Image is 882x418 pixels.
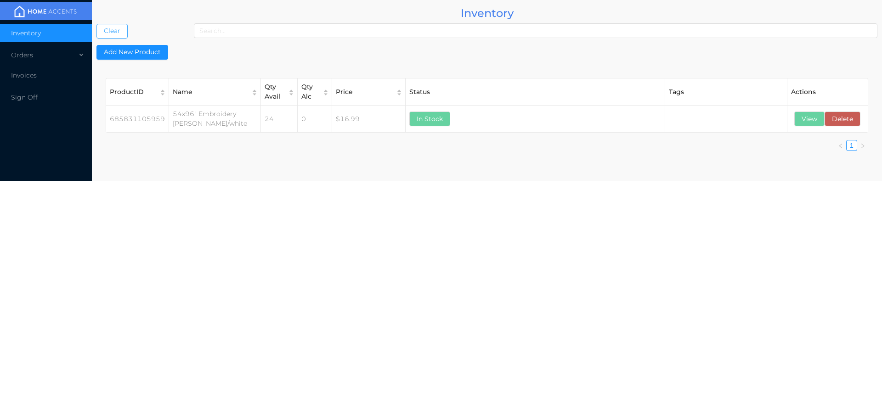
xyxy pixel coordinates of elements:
[332,106,406,133] td: $16.99
[11,29,41,37] span: Inventory
[323,88,329,90] i: icon: caret-up
[794,111,825,126] button: View
[11,71,37,79] span: Invoices
[825,111,860,126] button: Delete
[409,87,661,97] div: Status
[252,92,258,94] i: icon: caret-down
[169,106,261,133] td: 54x96" Embroidery [PERSON_NAME]/white
[288,88,294,96] div: Sort
[96,45,168,60] button: Add New Product
[96,24,128,39] button: Clear
[301,82,318,101] div: Qty Alc
[860,143,865,149] i: icon: right
[160,92,166,94] i: icon: caret-down
[251,88,258,96] div: Sort
[159,88,166,96] div: Sort
[173,87,247,97] div: Name
[110,87,155,97] div: ProductID
[336,87,391,97] div: Price
[298,106,332,133] td: 0
[850,142,854,149] a: 1
[409,111,450,126] button: In Stock
[252,88,258,90] i: icon: caret-up
[11,93,38,101] span: Sign Off
[838,143,843,149] i: icon: left
[396,92,402,94] i: icon: caret-down
[846,140,857,151] li: 1
[160,88,166,90] i: icon: caret-up
[323,92,329,94] i: icon: caret-down
[396,88,402,90] i: icon: caret-up
[106,106,169,133] td: 685831105959
[669,87,784,97] div: Tags
[857,140,868,151] li: Next Page
[322,88,329,96] div: Sort
[11,5,80,18] img: mainBanner
[265,82,283,101] div: Qty Avail
[96,5,877,22] div: Inventory
[288,92,294,94] i: icon: caret-down
[288,88,294,90] i: icon: caret-up
[194,23,877,38] input: Search...
[261,106,298,133] td: 24
[791,87,864,97] div: Actions
[396,88,402,96] div: Sort
[835,140,846,151] li: Previous Page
